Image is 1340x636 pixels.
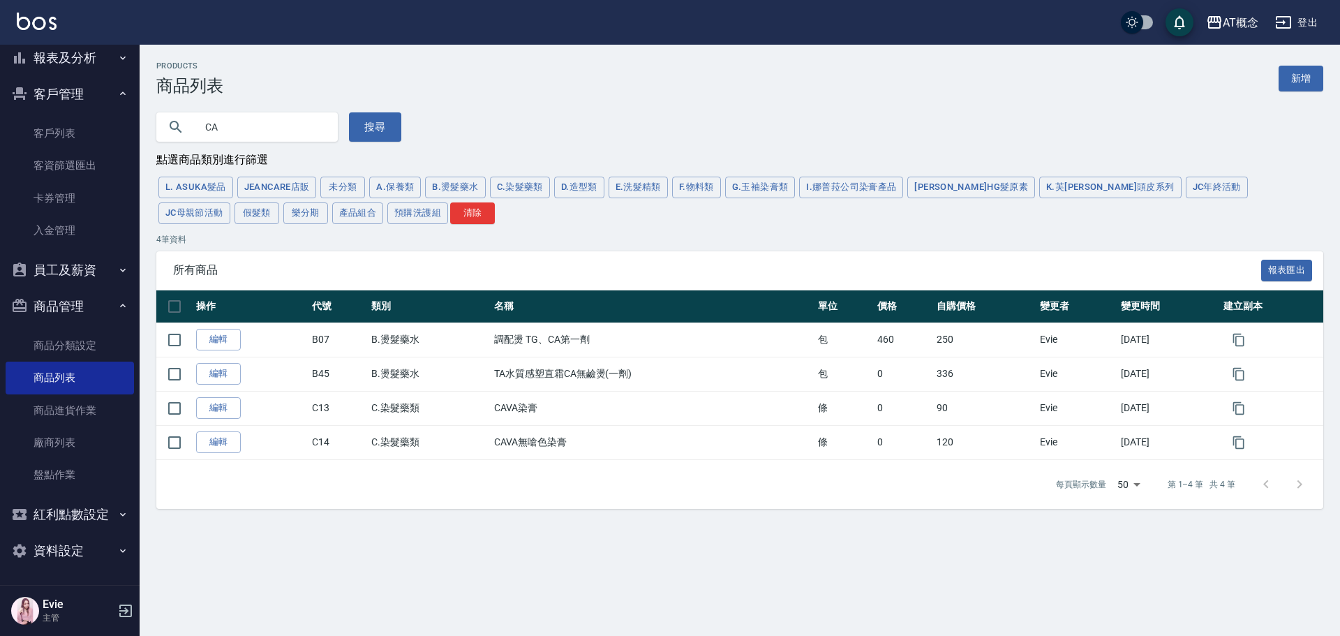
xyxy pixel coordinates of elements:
th: 操作 [193,290,308,323]
p: 4 筆資料 [156,233,1323,246]
p: 第 1–4 筆 共 4 筆 [1168,478,1235,491]
a: 編輯 [196,329,241,350]
button: JeanCare店販 [237,177,317,198]
td: Evie [1036,391,1117,425]
td: [DATE] [1117,425,1220,459]
a: 編輯 [196,397,241,419]
td: [DATE] [1117,323,1220,357]
button: C.染髮藥類 [490,177,550,198]
button: JC母親節活動 [158,202,230,224]
td: B45 [308,357,368,391]
td: [DATE] [1117,391,1220,425]
a: 盤點作業 [6,459,134,491]
button: 報表匯出 [1261,260,1313,281]
h2: Products [156,61,223,71]
td: Evie [1036,425,1117,459]
td: C13 [308,391,368,425]
button: JC年終活動 [1186,177,1248,198]
button: 未分類 [320,177,365,198]
button: 資料設定 [6,533,134,569]
button: 登出 [1270,10,1323,36]
a: 編輯 [196,363,241,385]
td: 條 [814,391,874,425]
div: 點選商品類別進行篩選 [156,153,1323,168]
button: D.造型類 [554,177,604,198]
td: 0 [874,425,933,459]
td: 90 [933,391,1036,425]
button: 紅利點數設定 [6,496,134,533]
button: 假髮類 [234,202,279,224]
button: 客戶管理 [6,76,134,112]
a: 商品列表 [6,362,134,394]
p: 每頁顯示數量 [1056,478,1106,491]
div: 50 [1112,466,1145,503]
button: 報表及分析 [6,40,134,76]
td: 460 [874,323,933,357]
a: 入金管理 [6,214,134,246]
button: E.洗髮精類 [609,177,668,198]
a: 廠商列表 [6,427,134,459]
button: [PERSON_NAME]HG髮原素 [907,177,1035,198]
a: 報表匯出 [1261,262,1313,276]
h5: Evie [43,598,114,612]
td: C.染髮藥類 [368,391,491,425]
button: 產品組合 [332,202,384,224]
th: 代號 [308,290,368,323]
td: Evie [1036,357,1117,391]
td: 0 [874,391,933,425]
td: CAVA無嗆色染膏 [491,425,814,459]
td: 0 [874,357,933,391]
div: AT概念 [1223,14,1258,31]
a: 商品進貨作業 [6,394,134,427]
td: Evie [1036,323,1117,357]
td: 包 [814,357,874,391]
th: 類別 [368,290,491,323]
td: 條 [814,425,874,459]
td: C.染髮藥類 [368,425,491,459]
a: 商品分類設定 [6,330,134,362]
button: 樂分期 [283,202,328,224]
a: 客資篩選匯出 [6,149,134,182]
button: G.玉袖染膏類 [725,177,796,198]
button: K.芙[PERSON_NAME]頭皮系列 [1039,177,1181,198]
button: B.燙髮藥水 [425,177,485,198]
th: 名稱 [491,290,814,323]
button: 搜尋 [349,112,401,142]
td: TA水質感塑直霜CA無鹼燙(一劑) [491,357,814,391]
a: 卡券管理 [6,182,134,214]
img: Logo [17,13,57,30]
td: B.燙髮藥水 [368,323,491,357]
td: CAVA染膏 [491,391,814,425]
button: L. ASUKA髮品 [158,177,233,198]
th: 單位 [814,290,874,323]
td: 包 [814,323,874,357]
th: 變更者 [1036,290,1117,323]
td: C14 [308,425,368,459]
button: F.物料類 [672,177,721,198]
a: 客戶列表 [6,117,134,149]
button: AT概念 [1200,8,1264,37]
h3: 商品列表 [156,76,223,96]
th: 價格 [874,290,933,323]
button: 預購洗護組 [387,202,448,224]
th: 自購價格 [933,290,1036,323]
span: 所有商品 [173,263,1261,277]
td: [DATE] [1117,357,1220,391]
input: 搜尋關鍵字 [195,108,327,146]
button: 商品管理 [6,288,134,325]
a: 編輯 [196,431,241,453]
button: I.娜普菈公司染膏產品 [799,177,903,198]
button: save [1166,8,1193,36]
a: 新增 [1279,66,1323,91]
img: Person [11,597,39,625]
td: 120 [933,425,1036,459]
td: 336 [933,357,1036,391]
th: 建立副本 [1220,290,1323,323]
td: 調配燙 TG、CA第一劑 [491,323,814,357]
th: 變更時間 [1117,290,1220,323]
p: 主管 [43,612,114,624]
button: 員工及薪資 [6,252,134,288]
button: A.保養類 [369,177,421,198]
button: 清除 [450,202,495,224]
td: 250 [933,323,1036,357]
